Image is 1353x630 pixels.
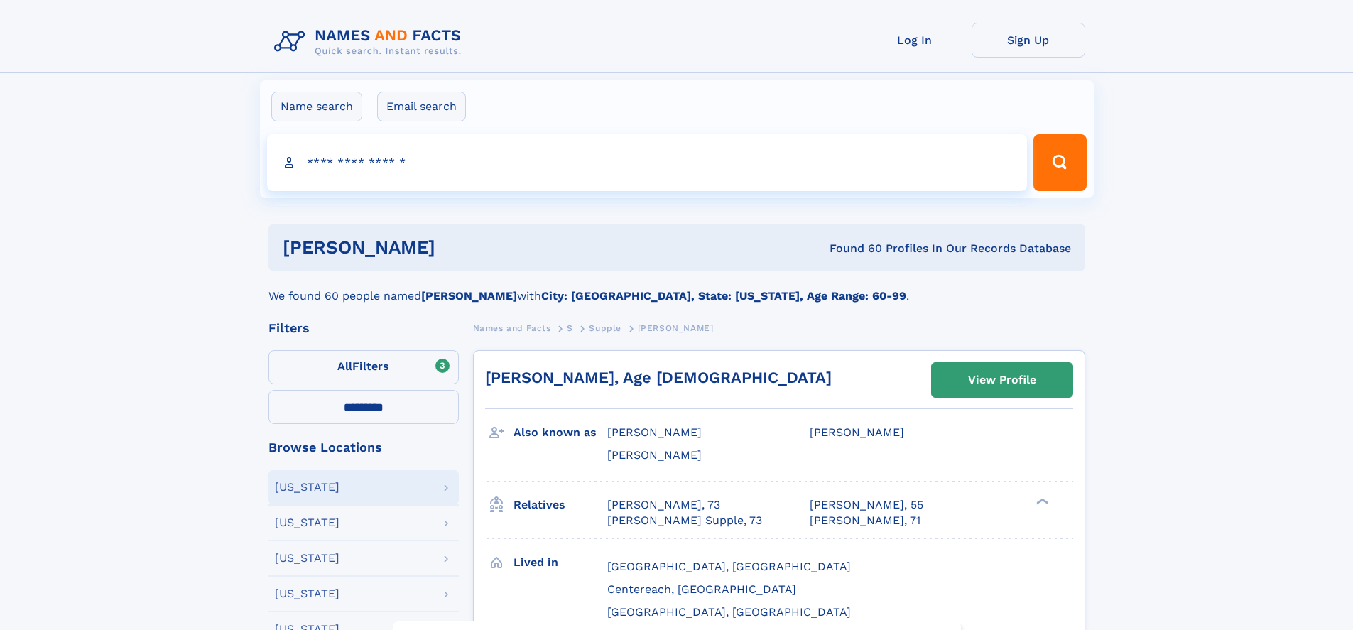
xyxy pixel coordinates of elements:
[514,493,607,517] h3: Relatives
[589,319,621,337] a: Supple
[567,319,573,337] a: S
[268,350,459,384] label: Filters
[810,497,923,513] a: [PERSON_NAME], 55
[268,23,473,61] img: Logo Names and Facts
[607,560,851,573] span: [GEOGRAPHIC_DATA], [GEOGRAPHIC_DATA]
[485,369,832,386] a: [PERSON_NAME], Age [DEMOGRAPHIC_DATA]
[810,425,904,439] span: [PERSON_NAME]
[972,23,1085,58] a: Sign Up
[283,239,633,256] h1: [PERSON_NAME]
[275,517,339,528] div: [US_STATE]
[638,323,714,333] span: [PERSON_NAME]
[968,364,1036,396] div: View Profile
[607,448,702,462] span: [PERSON_NAME]
[514,550,607,575] h3: Lived in
[932,363,1072,397] a: View Profile
[267,134,1028,191] input: search input
[607,497,720,513] a: [PERSON_NAME], 73
[421,289,517,303] b: [PERSON_NAME]
[810,513,920,528] a: [PERSON_NAME], 71
[377,92,466,121] label: Email search
[514,420,607,445] h3: Also known as
[607,425,702,439] span: [PERSON_NAME]
[607,513,762,528] a: [PERSON_NAME] Supple, 73
[632,241,1071,256] div: Found 60 Profiles In Our Records Database
[1033,134,1086,191] button: Search Button
[268,441,459,454] div: Browse Locations
[268,271,1085,305] div: We found 60 people named with .
[541,289,906,303] b: City: [GEOGRAPHIC_DATA], State: [US_STATE], Age Range: 60-99
[268,322,459,335] div: Filters
[607,605,851,619] span: [GEOGRAPHIC_DATA], [GEOGRAPHIC_DATA]
[275,553,339,564] div: [US_STATE]
[275,482,339,493] div: [US_STATE]
[337,359,352,373] span: All
[567,323,573,333] span: S
[858,23,972,58] a: Log In
[589,323,621,333] span: Supple
[607,582,796,596] span: Centereach, [GEOGRAPHIC_DATA]
[473,319,551,337] a: Names and Facts
[275,588,339,599] div: [US_STATE]
[271,92,362,121] label: Name search
[1033,496,1050,506] div: ❯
